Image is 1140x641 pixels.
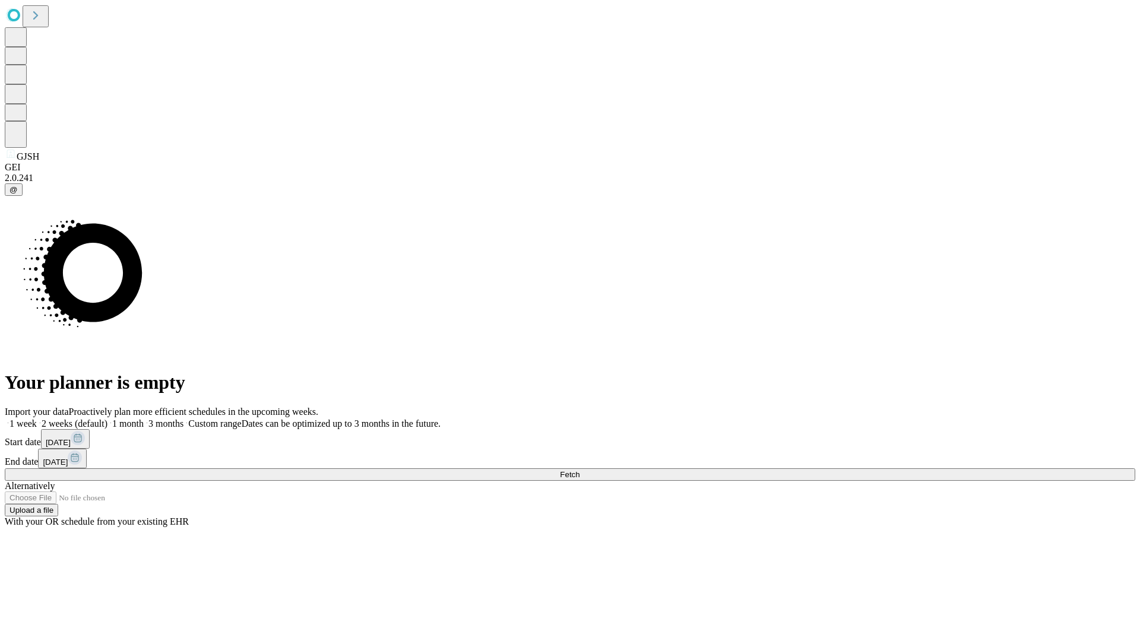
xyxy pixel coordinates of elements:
button: @ [5,183,23,196]
span: GJSH [17,151,39,161]
span: [DATE] [46,438,71,447]
button: [DATE] [38,449,87,468]
span: Proactively plan more efficient schedules in the upcoming weeks. [69,407,318,417]
span: With your OR schedule from your existing EHR [5,516,189,526]
div: GEI [5,162,1135,173]
span: Import your data [5,407,69,417]
h1: Your planner is empty [5,372,1135,394]
span: 1 week [9,418,37,429]
span: 2 weeks (default) [42,418,107,429]
span: Alternatively [5,481,55,491]
span: Dates can be optimized up to 3 months in the future. [242,418,441,429]
button: Upload a file [5,504,58,516]
button: [DATE] [41,429,90,449]
div: Start date [5,429,1135,449]
span: Fetch [560,470,579,479]
div: 2.0.241 [5,173,1135,183]
button: Fetch [5,468,1135,481]
span: [DATE] [43,458,68,467]
span: 1 month [112,418,144,429]
span: Custom range [188,418,241,429]
span: 3 months [148,418,183,429]
span: @ [9,185,18,194]
div: End date [5,449,1135,468]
